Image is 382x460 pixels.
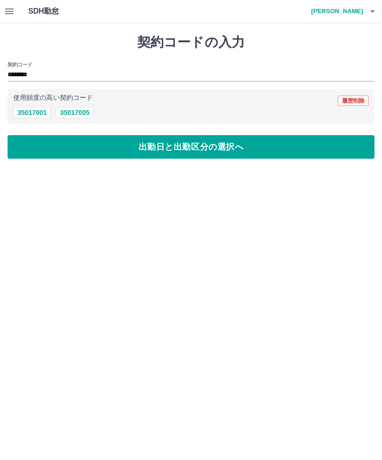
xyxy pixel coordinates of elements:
[13,107,51,118] button: 35017001
[8,135,374,159] button: 出勤日と出勤区分の選択へ
[56,107,93,118] button: 35017005
[8,34,374,50] h1: 契約コードの入力
[338,96,369,106] button: 履歴削除
[8,61,33,68] h2: 契約コード
[13,95,93,101] p: 使用頻度の高い契約コード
